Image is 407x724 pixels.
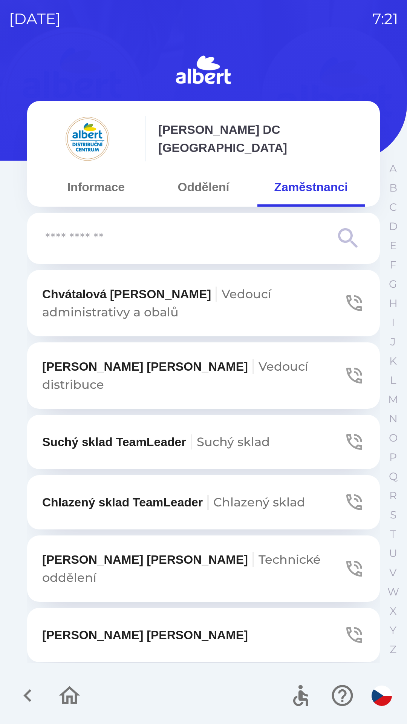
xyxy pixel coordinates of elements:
[372,686,392,706] img: cs flag
[197,434,270,449] span: Suchý sklad
[27,608,380,662] button: [PERSON_NAME] [PERSON_NAME]
[42,173,150,201] button: Informace
[42,493,305,511] p: Chlazený sklad TeamLeader
[213,495,305,509] span: Chlazený sklad
[27,270,380,336] button: Chvátalová [PERSON_NAME]Vedoucí administrativy a obalů
[42,433,270,451] p: Suchý sklad TeamLeader
[42,285,344,321] p: Chvátalová [PERSON_NAME]
[42,551,344,587] p: [PERSON_NAME] [PERSON_NAME]
[372,8,398,30] p: 7:21
[9,8,61,30] p: [DATE]
[27,415,380,469] button: Suchý sklad TeamLeaderSuchý sklad
[42,357,344,394] p: [PERSON_NAME] [PERSON_NAME]
[42,626,248,644] p: [PERSON_NAME] [PERSON_NAME]
[27,53,380,89] img: Logo
[257,173,365,201] button: Zaměstnanci
[27,535,380,602] button: [PERSON_NAME] [PERSON_NAME]Technické oddělení
[27,342,380,409] button: [PERSON_NAME] [PERSON_NAME]Vedoucí distribuce
[27,475,380,529] button: Chlazený sklad TeamLeaderChlazený sklad
[150,173,257,201] button: Oddělení
[42,116,133,161] img: 092fc4fe-19c8-4166-ad20-d7efd4551fba.png
[158,121,365,157] p: [PERSON_NAME] DC [GEOGRAPHIC_DATA]
[42,359,308,392] span: Vedoucí distribuce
